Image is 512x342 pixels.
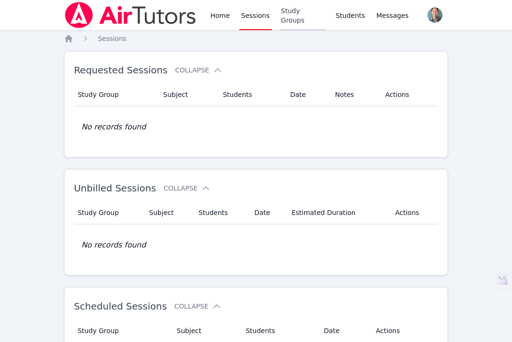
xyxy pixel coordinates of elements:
th: Date [249,201,286,224]
span: Messages [376,11,409,20]
th: Subject [143,201,193,224]
td: No records found [74,224,438,266]
th: Students [193,201,249,224]
th: Estimated Duration [286,201,389,224]
th: Date [284,83,329,106]
span: Requested Sessions [74,64,167,76]
nav: Breadcrumb [64,34,448,43]
th: Study Group [74,201,143,224]
img: Air Tutors [64,2,197,28]
a: Sessions [98,34,126,43]
th: Notes [329,83,379,106]
th: Students [217,83,284,106]
span: Scheduled Sessions [74,301,167,312]
th: Study Group [74,83,158,106]
th: Actions [389,201,438,224]
th: Subject [158,83,217,106]
td: No records found [74,106,438,148]
th: Actions [379,83,438,106]
button: Collapse [175,65,222,75]
button: Collapse [164,183,211,193]
span: Unbilled Sessions [74,183,156,194]
span: Sessions [98,35,126,42]
button: Collapse [174,302,221,311]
